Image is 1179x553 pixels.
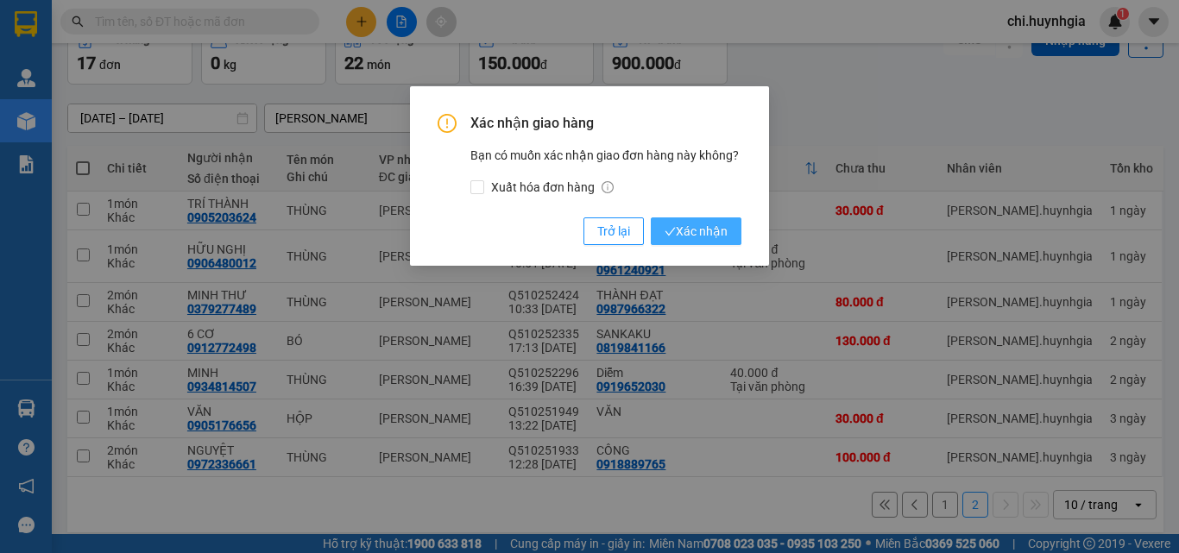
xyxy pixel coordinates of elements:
[651,217,741,245] button: checkXác nhận
[484,178,621,197] span: Xuất hóa đơn hàng
[665,226,676,237] span: check
[438,114,457,133] span: exclamation-circle
[597,222,630,241] span: Trở lại
[583,217,644,245] button: Trở lại
[470,146,741,197] div: Bạn có muốn xác nhận giao đơn hàng này không?
[470,114,741,133] span: Xác nhận giao hàng
[602,181,614,193] span: info-circle
[665,222,728,241] span: Xác nhận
